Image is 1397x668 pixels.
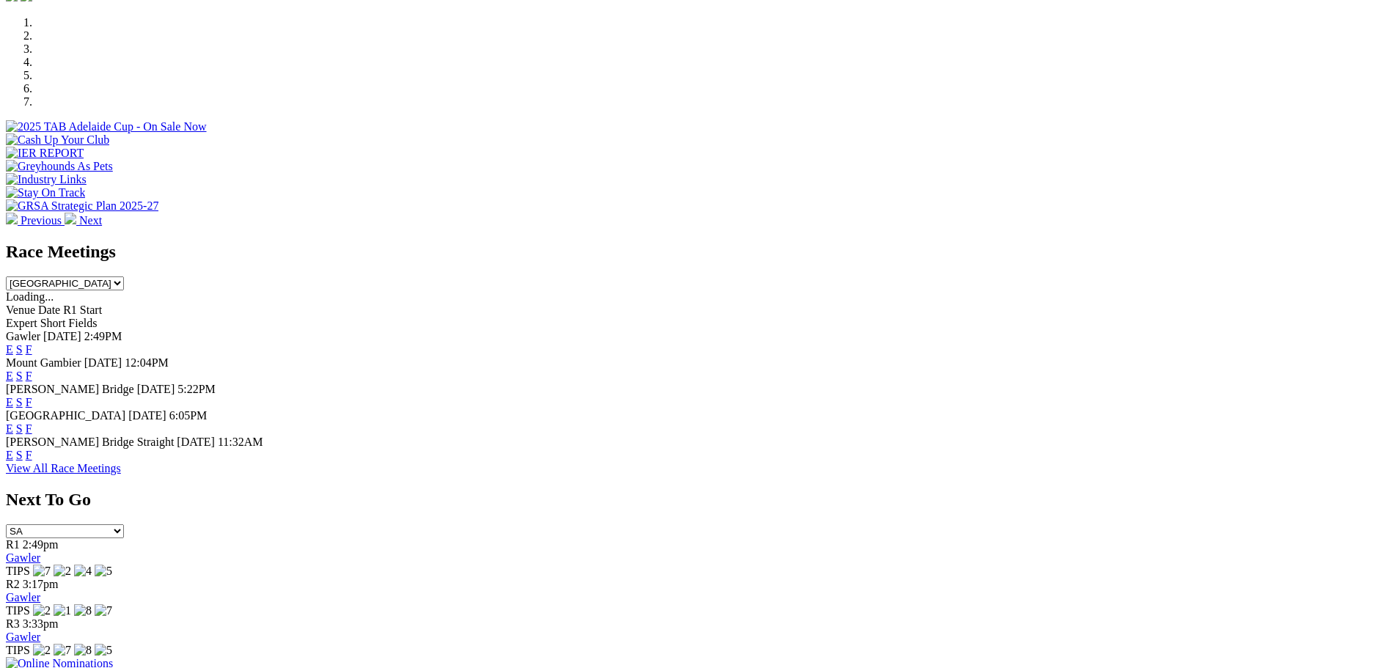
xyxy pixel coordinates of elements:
[84,356,122,369] span: [DATE]
[74,604,92,617] img: 8
[6,173,87,186] img: Industry Links
[6,133,109,147] img: Cash Up Your Club
[6,383,134,395] span: [PERSON_NAME] Bridge
[6,343,13,356] a: E
[26,449,32,461] a: F
[33,604,51,617] img: 2
[6,147,84,160] img: IER REPORT
[137,383,175,395] span: [DATE]
[6,242,1391,262] h2: Race Meetings
[6,160,113,173] img: Greyhounds As Pets
[26,396,32,408] a: F
[74,565,92,578] img: 4
[6,370,13,382] a: E
[6,631,40,643] a: Gawler
[6,120,207,133] img: 2025 TAB Adelaide Cup - On Sale Now
[6,396,13,408] a: E
[23,538,59,551] span: 2:49pm
[26,422,32,435] a: F
[33,565,51,578] img: 7
[54,604,71,617] img: 1
[6,604,30,617] span: TIPS
[16,343,23,356] a: S
[16,370,23,382] a: S
[95,565,112,578] img: 5
[169,409,208,422] span: 6:05PM
[6,356,81,369] span: Mount Gambier
[125,356,169,369] span: 12:04PM
[74,644,92,657] img: 8
[6,551,40,564] a: Gawler
[26,343,32,356] a: F
[23,578,59,590] span: 3:17pm
[6,462,121,474] a: View All Race Meetings
[21,214,62,227] span: Previous
[6,617,20,630] span: R3
[218,436,263,448] span: 11:32AM
[54,565,71,578] img: 2
[6,538,20,551] span: R1
[128,409,166,422] span: [DATE]
[43,330,81,342] span: [DATE]
[177,383,216,395] span: 5:22PM
[6,591,40,603] a: Gawler
[6,304,35,316] span: Venue
[6,449,13,461] a: E
[33,644,51,657] img: 2
[63,304,102,316] span: R1 Start
[16,449,23,461] a: S
[68,317,97,329] span: Fields
[6,578,20,590] span: R2
[16,396,23,408] a: S
[23,617,59,630] span: 3:33pm
[40,317,66,329] span: Short
[6,214,65,227] a: Previous
[6,490,1391,510] h2: Next To Go
[6,565,30,577] span: TIPS
[6,290,54,303] span: Loading...
[65,214,102,227] a: Next
[95,604,112,617] img: 7
[26,370,32,382] a: F
[84,330,122,342] span: 2:49PM
[6,317,37,329] span: Expert
[54,644,71,657] img: 7
[6,199,158,213] img: GRSA Strategic Plan 2025-27
[177,436,215,448] span: [DATE]
[16,422,23,435] a: S
[38,304,60,316] span: Date
[95,644,112,657] img: 5
[6,330,40,342] span: Gawler
[65,213,76,224] img: chevron-right-pager-white.svg
[79,214,102,227] span: Next
[6,644,30,656] span: TIPS
[6,213,18,224] img: chevron-left-pager-white.svg
[6,409,125,422] span: [GEOGRAPHIC_DATA]
[6,422,13,435] a: E
[6,186,85,199] img: Stay On Track
[6,436,174,448] span: [PERSON_NAME] Bridge Straight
